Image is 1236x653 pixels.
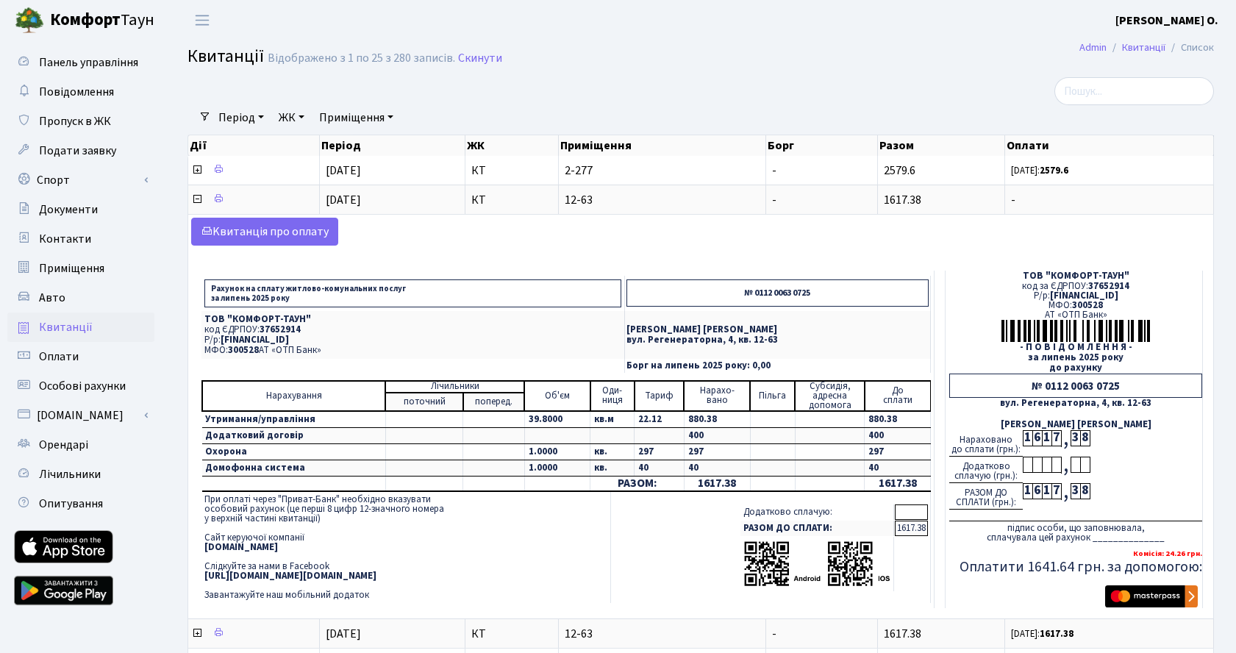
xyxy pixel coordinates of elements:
[7,313,154,342] a: Квитанції
[385,393,462,411] td: поточний
[1115,12,1218,29] a: [PERSON_NAME] О.
[635,460,685,476] td: 40
[626,325,929,335] p: [PERSON_NAME] [PERSON_NAME]
[7,165,154,195] a: Спорт
[949,310,1202,320] div: АТ «ОТП Банк»
[743,540,890,588] img: apps-qrcodes.png
[626,335,929,345] p: вул. Регенераторна, 4, кв. 12-63
[772,626,776,642] span: -
[949,558,1202,576] h5: Оплатити 1641.64 грн. за допомогою:
[949,457,1023,483] div: Додатково сплачую (грн.):
[949,420,1202,429] div: [PERSON_NAME] [PERSON_NAME]
[590,476,684,491] td: РАЗОМ:
[15,6,44,35] img: logo.png
[1165,40,1214,56] li: Список
[463,393,524,411] td: поперед.
[865,460,931,476] td: 40
[39,349,79,365] span: Оплати
[7,254,154,283] a: Приміщення
[39,54,138,71] span: Панель управління
[202,411,385,428] td: Утримання/управління
[39,319,93,335] span: Квитанції
[326,163,361,179] span: [DATE]
[7,342,154,371] a: Оплати
[39,290,65,306] span: Авто
[1071,430,1080,446] div: 3
[1023,430,1032,446] div: 1
[590,443,635,460] td: кв.
[1080,430,1090,446] div: 8
[559,135,766,156] th: Приміщення
[1050,289,1118,302] span: [FINANCIAL_ID]
[565,165,760,176] span: 2-277
[949,374,1202,398] div: № 0112 0063 0725
[884,163,915,179] span: 2579.6
[1032,430,1042,446] div: 6
[1011,627,1074,640] small: [DATE]:
[39,201,98,218] span: Документи
[471,165,552,176] span: КТ
[684,460,750,476] td: 40
[524,411,590,428] td: 39.8000
[878,135,1006,156] th: Разом
[565,194,760,206] span: 12-63
[1040,164,1068,177] b: 2579.6
[1080,483,1090,499] div: 8
[458,51,502,65] a: Скинути
[188,135,320,156] th: Дії
[202,427,385,443] td: Додатковий договір
[313,105,399,130] a: Приміщення
[865,427,931,443] td: 400
[884,626,921,642] span: 1617.38
[1042,430,1051,446] div: 1
[590,381,635,411] td: Оди- ниця
[1088,279,1129,293] span: 37652914
[766,135,877,156] th: Борг
[204,325,621,335] p: код ЄДРПОУ:
[524,460,590,476] td: 1.0000
[7,77,154,107] a: Повідомлення
[684,476,750,491] td: 1617.38
[39,231,91,247] span: Контакти
[39,113,111,129] span: Пропуск в ЖК
[740,521,894,536] td: РАЗОМ ДО СПЛАТИ:
[39,260,104,276] span: Приміщення
[949,282,1202,291] div: код за ЄДРПОУ:
[750,381,795,411] td: Пільга
[1011,164,1068,177] small: [DATE]:
[204,279,621,307] p: Рахунок на сплату житлово-комунальних послуг за липень 2025 року
[39,496,103,512] span: Опитування
[626,279,929,307] p: № 0112 0063 0725
[772,192,776,208] span: -
[39,84,114,100] span: Повідомлення
[635,411,685,428] td: 22.12
[7,107,154,136] a: Пропуск в ЖК
[1051,483,1061,499] div: 7
[1011,194,1207,206] span: -
[1005,135,1214,156] th: Оплати
[1079,40,1107,55] a: Admin
[949,363,1202,373] div: до рахунку
[1051,430,1061,446] div: 7
[684,381,750,411] td: Нарахо- вано
[635,443,685,460] td: 297
[7,48,154,77] a: Панель управління
[1061,430,1071,447] div: ,
[201,492,610,603] td: При оплаті через "Приват-Банк" необхідно вказувати особовий рахунок (це перші 8 цифр 12-значного ...
[524,443,590,460] td: 1.0000
[1061,483,1071,500] div: ,
[635,381,685,411] td: Тариф
[1023,483,1032,499] div: 1
[865,381,931,411] td: До cплати
[1032,483,1042,499] div: 6
[465,135,559,156] th: ЖК
[895,521,928,536] td: 1617.38
[884,192,921,208] span: 1617.38
[949,271,1202,281] div: ТОВ "КОМФОРТ-ТАУН"
[684,411,750,428] td: 880.38
[1105,585,1198,607] img: Masterpass
[1061,457,1071,474] div: ,
[202,460,385,476] td: Домофонна система
[39,378,126,394] span: Особові рахунки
